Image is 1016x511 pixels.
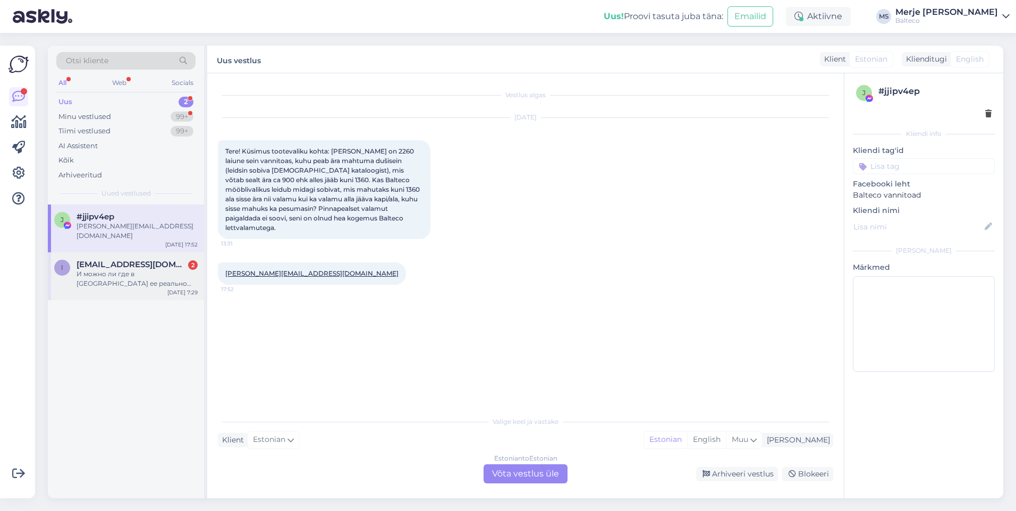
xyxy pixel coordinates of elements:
[604,10,723,23] div: Proovi tasuta juba täna:
[171,112,193,122] div: 99+
[820,54,846,65] div: Klient
[644,432,687,448] div: Estonian
[732,435,748,444] span: Muu
[853,178,995,190] p: Facebooki leht
[110,76,129,90] div: Web
[217,52,261,66] label: Uus vestlus
[66,55,108,66] span: Otsi kliente
[782,467,833,481] div: Blokeeri
[853,246,995,255] div: [PERSON_NAME]
[853,262,995,273] p: Märkmed
[895,8,1010,25] a: Merje [PERSON_NAME]Balteco
[253,434,285,446] span: Estonian
[77,260,187,269] span: inga_petrova@list.ru
[895,8,998,16] div: Merje [PERSON_NAME]
[494,454,557,463] div: Estonian to Estonian
[786,7,851,26] div: Aktiivne
[604,11,624,21] b: Uus!
[218,113,833,122] div: [DATE]
[58,170,102,181] div: Arhiveeritud
[61,263,63,271] span: i
[855,54,887,65] span: Estonian
[77,269,198,288] div: И можно ли где в [GEOGRAPHIC_DATA] ее реально увидеть, потрогать, примерить?
[484,464,568,483] div: Võta vestlus üle
[878,85,992,98] div: # jjipv4ep
[58,97,72,107] div: Uus
[58,141,98,151] div: AI Assistent
[853,190,995,201] p: Balteco vannitoad
[77,212,114,222] span: #jjipv4ep
[876,9,891,24] div: MS
[170,76,196,90] div: Socials
[225,269,399,277] a: [PERSON_NAME][EMAIL_ADDRESS][DOMAIN_NAME]
[165,241,198,249] div: [DATE] 17:52
[902,54,947,65] div: Klienditugi
[225,147,421,232] span: Tere! Küsimus tootevaliku kohta: [PERSON_NAME] on 2260 laiune sein vannitoas, kuhu peab ära mahtu...
[218,417,833,427] div: Valige keel ja vastake
[77,222,198,241] div: [PERSON_NAME][EMAIL_ADDRESS][DOMAIN_NAME]
[167,288,198,296] div: [DATE] 7:29
[853,129,995,139] div: Kliendi info
[171,126,193,137] div: 99+
[763,435,830,446] div: [PERSON_NAME]
[853,205,995,216] p: Kliendi nimi
[218,90,833,100] div: Vestlus algas
[853,145,995,156] p: Kliendi tag'id
[727,6,773,27] button: Emailid
[56,76,69,90] div: All
[188,260,198,270] div: 2
[58,112,111,122] div: Minu vestlused
[221,285,261,293] span: 17:52
[895,16,998,25] div: Balteco
[221,240,261,248] span: 13:31
[696,467,778,481] div: Arhiveeri vestlus
[9,54,29,74] img: Askly Logo
[853,158,995,174] input: Lisa tag
[101,189,151,198] span: Uued vestlused
[58,126,111,137] div: Tiimi vestlused
[956,54,984,65] span: English
[853,221,983,233] input: Lisa nimi
[687,432,726,448] div: English
[862,89,866,97] span: j
[58,155,74,166] div: Kõik
[61,216,64,224] span: j
[179,97,193,107] div: 2
[218,435,244,446] div: Klient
